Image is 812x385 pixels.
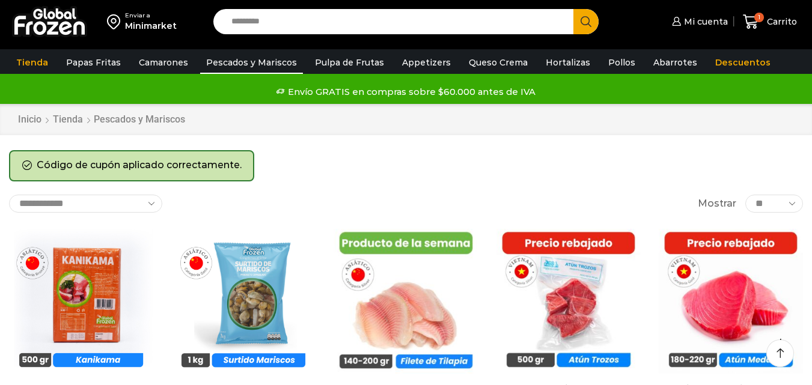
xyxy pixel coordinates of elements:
a: Camarones [133,51,194,74]
a: Appetizers [396,51,457,74]
span: 1 [754,13,764,22]
a: Mi cuenta [669,10,728,34]
div: Minimarket [125,20,177,32]
nav: Breadcrumb [17,113,185,127]
span: Mostrar [698,197,736,211]
button: Search button [573,9,599,34]
a: Pollos [602,51,641,74]
span: Carrito [764,16,797,28]
a: Hortalizas [540,51,596,74]
h1: Pescados y Mariscos [94,114,185,125]
select: Pedido de la tienda [9,195,162,213]
img: address-field-icon.svg [107,11,125,32]
a: Queso Crema [463,51,534,74]
a: Abarrotes [647,51,703,74]
a: Tienda [52,113,84,127]
div: Código de cupón aplicado correctamente. [9,150,254,181]
a: 1 Carrito [740,8,800,36]
a: Pescados y Mariscos [200,51,303,74]
span: Mi cuenta [681,16,728,28]
div: Enviar a [125,11,177,20]
a: Inicio [17,113,42,127]
a: Descuentos [709,51,777,74]
a: Pulpa de Frutas [309,51,390,74]
a: Tienda [10,51,54,74]
a: Papas Fritas [60,51,127,74]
